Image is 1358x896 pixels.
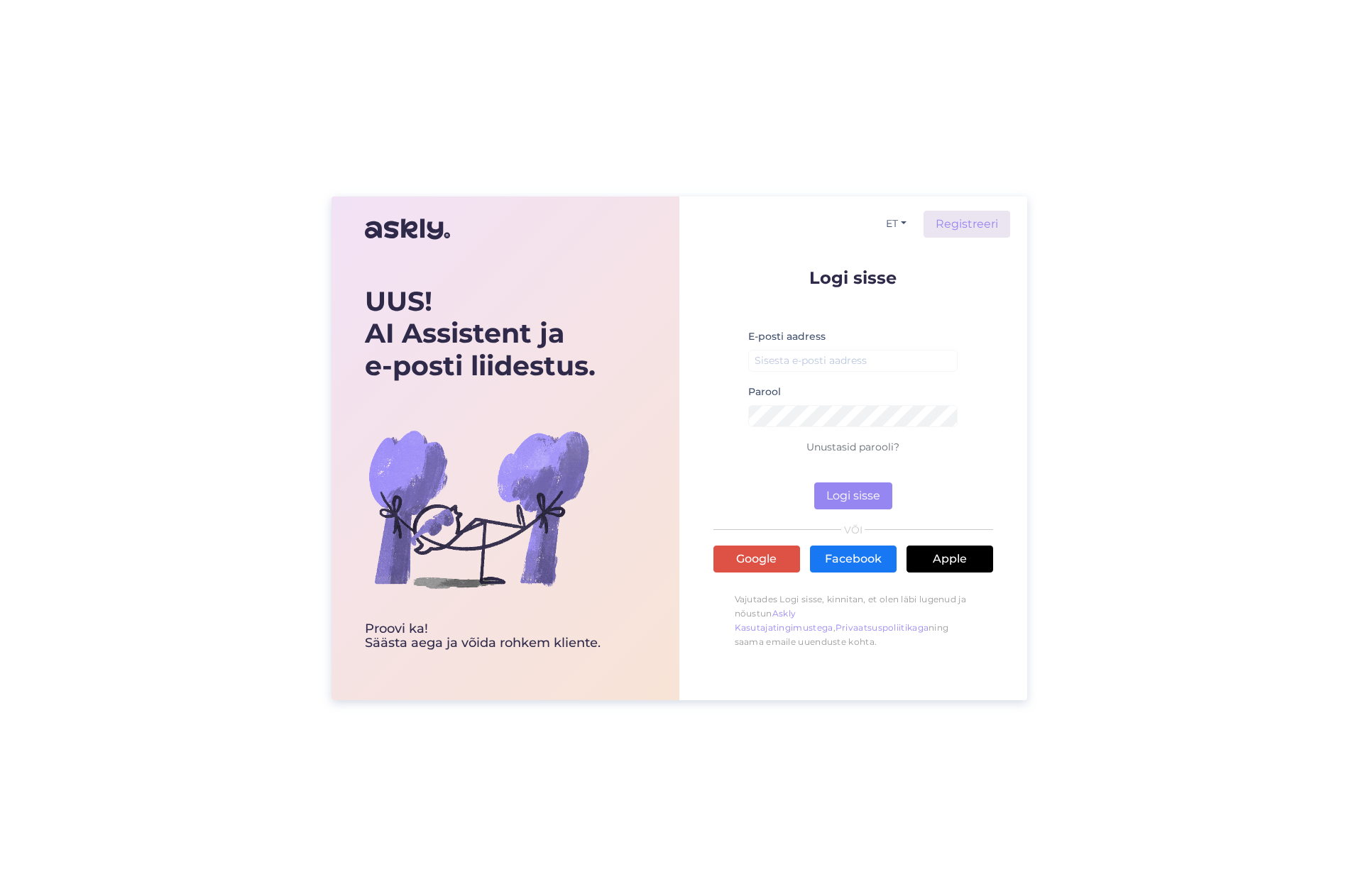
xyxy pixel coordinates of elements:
a: Google [713,546,800,573]
img: Askly [365,212,450,246]
div: UUS! AI Assistent ja e-posti liidestus. [365,285,601,382]
a: Facebook [810,546,897,573]
a: Apple [907,546,993,573]
label: E-posti aadress [748,329,826,344]
a: Registreeri [924,211,1010,238]
p: Vajutades Logi sisse, kinnitan, et olen läbi lugenud ja nõustun , ning saama emaile uuenduste kohta. [713,585,993,656]
a: Unustasid parooli? [806,441,899,453]
a: Privaatsuspoliitikaga [836,622,929,633]
button: Logi sisse [814,482,892,509]
button: ET [880,214,912,234]
label: Parool [748,385,781,399]
img: bg-askly [365,395,592,622]
p: Logi sisse [713,269,993,287]
div: Proovi ka! Säästa aega ja võida rohkem kliente. [365,622,601,651]
a: Askly Kasutajatingimustega [735,608,833,633]
span: VÕI [841,525,865,535]
input: Sisesta e-posti aadress [748,350,958,372]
